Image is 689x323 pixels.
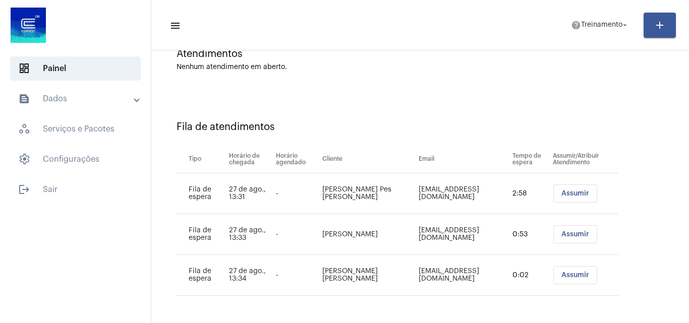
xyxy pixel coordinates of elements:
[177,121,664,133] div: Fila de atendimentos
[553,266,618,284] mat-chip-list: selection
[177,48,664,59] div: Atendimentos
[561,190,589,197] span: Assumir
[510,214,550,255] td: 0:53
[510,145,550,173] th: Tempo de espera
[416,255,510,296] td: [EMAIL_ADDRESS][DOMAIN_NAME]
[553,225,597,243] button: Assumir
[320,255,416,296] td: [PERSON_NAME] [PERSON_NAME]
[177,214,226,255] td: Fila de espera
[10,117,141,141] span: Serviços e Pacotes
[416,214,510,255] td: [EMAIL_ADDRESS][DOMAIN_NAME]
[226,214,273,255] td: 27 de ago., 13:33
[226,145,273,173] th: Horário de chegada
[177,145,226,173] th: Tipo
[510,255,550,296] td: 0:02
[620,21,629,30] mat-icon: arrow_drop_down
[10,147,141,171] span: Configurações
[416,145,510,173] th: Email
[561,231,589,238] span: Assumir
[8,5,48,45] img: d4669ae0-8c07-2337-4f67-34b0df7f5ae4.jpeg
[416,173,510,214] td: [EMAIL_ADDRESS][DOMAIN_NAME]
[553,266,597,284] button: Assumir
[553,225,618,243] mat-chip-list: selection
[226,173,273,214] td: 27 de ago., 13:31
[553,184,618,203] mat-chip-list: selection
[10,177,141,202] span: Sair
[571,20,581,30] mat-icon: help
[6,87,151,111] mat-expansion-panel-header: sidenav iconDados
[177,173,226,214] td: Fila de espera
[320,145,416,173] th: Cliente
[177,63,664,71] div: Nenhum atendimento em aberto.
[18,183,30,196] mat-icon: sidenav icon
[565,15,636,35] button: Treinamento
[18,153,30,165] span: sidenav icon
[320,214,416,255] td: [PERSON_NAME]
[273,214,320,255] td: -
[553,184,597,203] button: Assumir
[581,22,622,29] span: Treinamento
[226,255,273,296] td: 27 de ago., 13:34
[550,145,618,173] th: Assumir/Atribuir Atendimento
[18,62,30,75] span: sidenav icon
[18,93,135,105] mat-panel-title: Dados
[654,19,666,31] mat-icon: add
[177,255,226,296] td: Fila de espera
[561,272,589,279] span: Assumir
[510,173,550,214] td: 2:58
[273,173,320,214] td: -
[320,173,416,214] td: [PERSON_NAME] Pes [PERSON_NAME]
[273,145,320,173] th: Horário agendado
[18,123,30,135] span: sidenav icon
[273,255,320,296] td: -
[169,20,180,32] mat-icon: sidenav icon
[18,93,30,105] mat-icon: sidenav icon
[10,56,141,81] span: Painel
